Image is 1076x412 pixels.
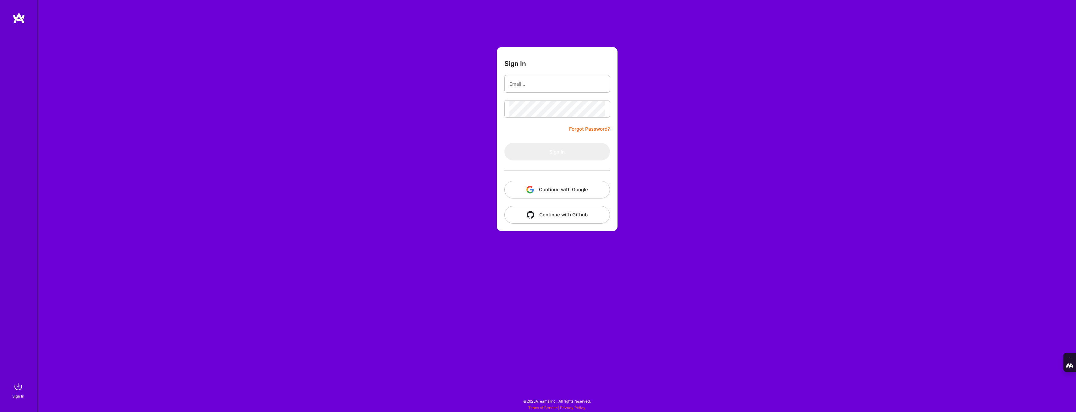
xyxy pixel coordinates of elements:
[12,393,24,399] div: Sign In
[509,76,605,92] input: Email...
[569,125,610,133] a: Forgot Password?
[38,393,1076,409] div: © 2025 ATeams Inc., All rights reserved.
[504,60,526,68] h3: Sign In
[528,405,558,410] a: Terms of Service
[528,405,585,410] span: |
[12,380,25,393] img: sign in
[504,206,610,224] button: Continue with Github
[560,405,585,410] a: Privacy Policy
[13,13,25,24] img: logo
[504,143,610,160] button: Sign In
[504,181,610,198] button: Continue with Google
[13,380,25,399] a: sign inSign In
[526,186,534,193] img: icon
[527,211,534,219] img: icon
